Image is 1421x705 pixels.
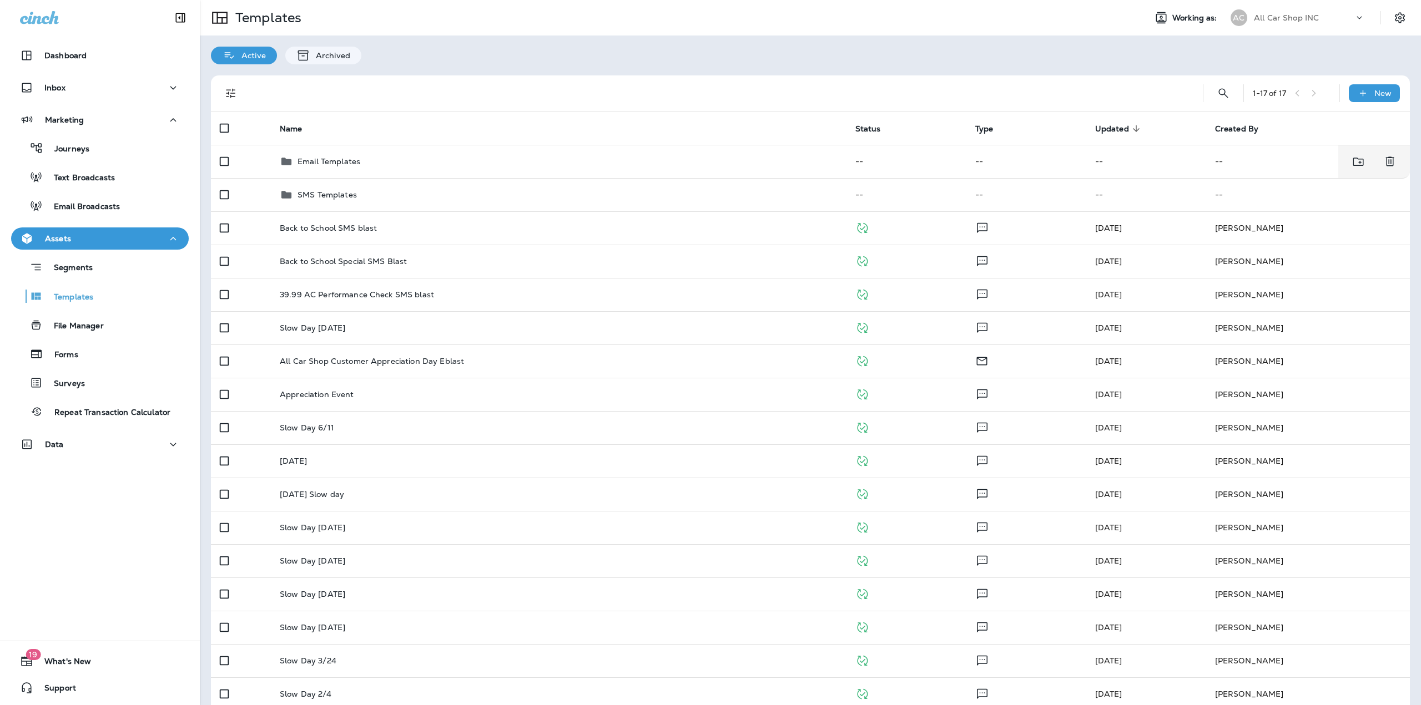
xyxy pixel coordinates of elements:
span: Published [855,422,869,432]
span: Published [855,455,869,465]
p: Archived [310,51,350,60]
p: File Manager [43,321,104,332]
p: Slow Day [DATE] [280,523,345,532]
button: Delete [1379,150,1401,173]
td: [PERSON_NAME] [1206,411,1410,444]
span: Name [280,124,317,134]
span: Text [975,655,989,665]
div: 1 - 17 of 17 [1253,89,1286,98]
span: Created By [1215,124,1258,134]
span: Published [855,488,869,498]
td: [PERSON_NAME] [1206,511,1410,544]
span: Name [280,124,303,134]
p: Back to School SMS blast [280,224,377,232]
span: Status [855,124,881,134]
p: 39.99 AC Performance Check SMS blast [280,290,434,299]
td: -- [1086,145,1206,178]
button: Filters [220,82,242,104]
td: [PERSON_NAME] [1206,311,1410,344]
span: Published [855,555,869,565]
button: Search Templates [1212,82,1234,104]
span: Zachary Nottke [1095,356,1122,366]
span: Text [975,222,989,232]
span: Text [975,322,989,332]
button: Assets [11,227,189,250]
p: Slow Day 2/4 [280,689,331,698]
button: Text Broadcasts [11,165,189,189]
span: Created By [1215,124,1273,134]
td: [PERSON_NAME] [1206,644,1410,677]
span: What's New [33,657,91,670]
p: Slow Day [DATE] [280,556,345,565]
span: Published [855,521,869,531]
span: Published [855,288,869,298]
span: Type [975,124,994,134]
button: Dashboard [11,44,189,67]
p: Assets [45,234,71,243]
span: Zachary Nottke [1095,523,1122,532]
button: 19What's New [11,650,189,672]
td: [PERSON_NAME] [1206,245,1410,278]
p: Templates [43,292,93,303]
td: [PERSON_NAME] [1206,211,1410,245]
span: Published [855,355,869,365]
p: Marketing [45,115,84,124]
p: Templates [231,9,301,26]
span: Support [33,683,76,697]
p: Text Broadcasts [43,173,115,184]
button: Journeys [11,136,189,160]
span: Published [855,655,869,665]
span: Zachary Nottke [1095,389,1122,399]
button: Templates [11,285,189,308]
p: Inbox [44,83,65,92]
span: Published [855,255,869,265]
span: Text [975,422,989,432]
td: -- [1086,178,1206,211]
span: Text [975,288,989,298]
td: [PERSON_NAME] [1206,577,1410,611]
span: Zachary Nottke [1095,323,1122,333]
span: Zachary Nottke [1095,423,1122,433]
p: SMS Templates [298,190,357,199]
p: Slow Day [DATE] [280,590,345,599]
span: Text [975,488,989,498]
span: Zachary Nottke [1095,256,1122,266]
p: [DATE] Slow day [280,490,344,499]
p: Data [45,440,64,449]
span: Text [975,388,989,398]
button: Surveys [11,371,189,394]
span: Published [855,388,869,398]
span: Updated [1095,124,1129,134]
span: Published [855,621,869,631]
p: Dashboard [44,51,87,60]
button: Data [11,433,189,455]
p: Surveys [43,379,85,389]
span: Email [975,355,989,365]
p: Appreciation Event [280,390,354,399]
span: Zachary Nottke [1095,589,1122,599]
button: Repeat Transaction Calculator [11,400,189,423]
span: Text [975,688,989,698]
td: -- [966,145,1086,178]
span: Type [975,124,1008,134]
p: Slow Day [DATE] [280,323,345,332]
td: [PERSON_NAME] [1206,278,1410,311]
span: Published [855,322,869,332]
p: Journeys [43,144,89,155]
td: -- [966,178,1086,211]
p: Segments [43,263,93,274]
span: Zachary Nottke [1095,656,1122,666]
span: Text [975,555,989,565]
span: Zachary Nottke [1095,290,1122,300]
span: Text [975,455,989,465]
button: Support [11,677,189,699]
button: Move to folder [1347,150,1370,173]
p: All Car Shop INC [1254,13,1319,22]
span: Text [975,255,989,265]
p: [DATE] [280,457,307,465]
span: Status [855,124,895,134]
p: Repeat Transaction Calculator [43,408,170,418]
button: Collapse Sidebar [165,7,196,29]
p: Back to School Special SMS Blast [280,257,407,266]
span: Text [975,588,989,598]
